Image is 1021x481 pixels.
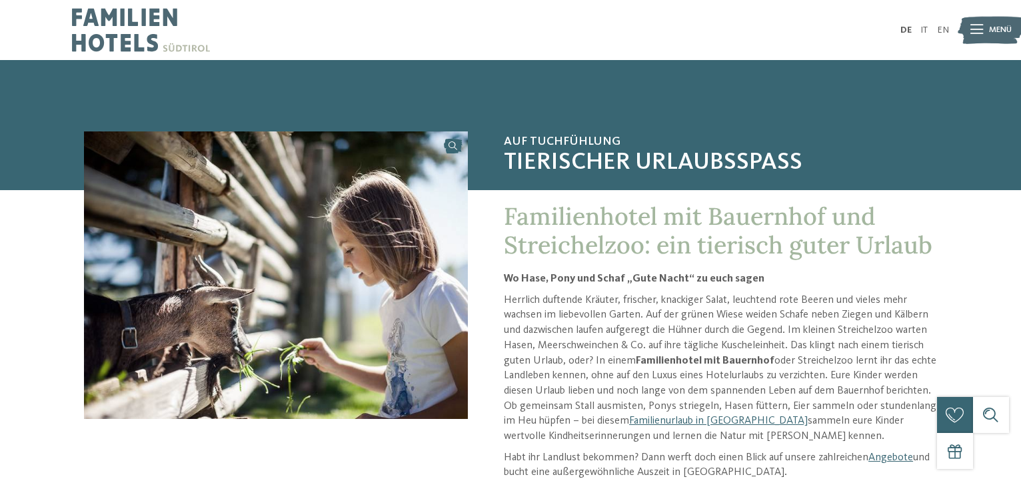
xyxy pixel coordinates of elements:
[636,356,774,366] strong: Familienhotel mit Bauernhof
[504,293,936,444] p: Herrlich duftende Kräuter, frischer, knackiger Salat, leuchtend rote Beeren und vieles mehr wachs...
[868,452,913,463] a: Angebote
[629,416,808,426] a: Familienurlaub in [GEOGRAPHIC_DATA]
[937,25,949,35] a: EN
[504,149,936,177] span: Tierischer Urlaubsspaß
[84,131,468,419] img: Familienhotel mit Bauernhof: ein Traum wird wahr
[504,274,764,284] strong: Wo Hase, Pony und Schaf „Gute Nacht“ zu euch sagen
[989,24,1012,36] span: Menü
[900,25,912,35] a: DE
[504,135,936,149] span: Auf Tuchfühlung
[504,201,932,260] span: Familienhotel mit Bauernhof und Streichelzoo: ein tierisch guter Urlaub
[504,450,936,480] p: Habt ihr Landlust bekommen? Dann werft doch einen Blick auf unsere zahlreichen und bucht eine auß...
[920,25,928,35] a: IT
